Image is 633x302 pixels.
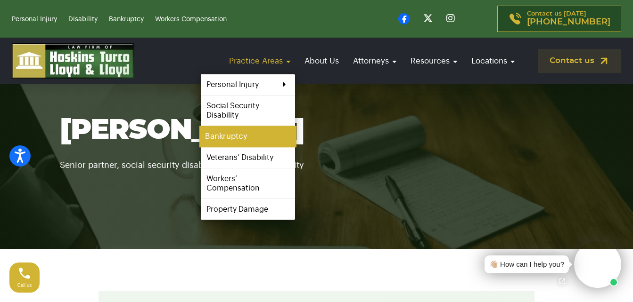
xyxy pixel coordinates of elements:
[201,199,295,220] a: Property Damage
[467,48,519,74] a: Locations
[17,283,32,288] span: Call us
[497,6,621,32] a: Contact us [DATE][PHONE_NUMBER]
[552,271,572,291] a: Open chat
[12,43,134,79] img: logo
[60,147,574,172] p: Senior partner, social security disability & veterans’ disability
[201,147,295,168] a: Veterans’ Disability
[155,16,227,23] a: Workers Compensation
[527,11,610,27] p: Contact us [DATE]
[348,48,401,74] a: Attorneys
[109,16,144,23] a: Bankruptcy
[406,48,462,74] a: Resources
[60,114,574,147] h1: [PERSON_NAME]
[199,126,296,147] a: Bankruptcy
[489,259,564,270] div: 👋🏼 How can I help you?
[300,48,344,74] a: About Us
[12,16,57,23] a: Personal Injury
[201,168,295,199] a: Workers’ Compensation
[68,16,98,23] a: Disability
[201,74,295,95] a: Personal Injury
[538,49,621,73] a: Contact us
[201,95,295,126] a: Social Security Disability
[527,17,610,27] span: [PHONE_NUMBER]
[224,48,295,74] a: Practice Areas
